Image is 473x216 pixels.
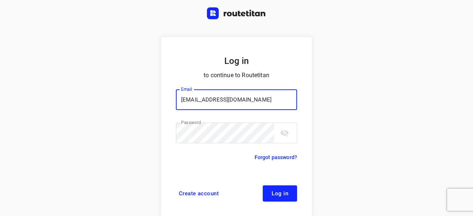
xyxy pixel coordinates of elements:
a: Routetitan [207,7,266,21]
img: Routetitan [207,7,266,19]
button: Log in [263,185,297,202]
h5: Log in [176,55,297,67]
button: toggle password visibility [277,126,292,140]
a: Forgot password? [255,153,297,162]
p: to continue to Routetitan [176,70,297,80]
a: Create account [176,185,222,202]
span: Log in [272,191,288,196]
span: Create account [179,191,219,196]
